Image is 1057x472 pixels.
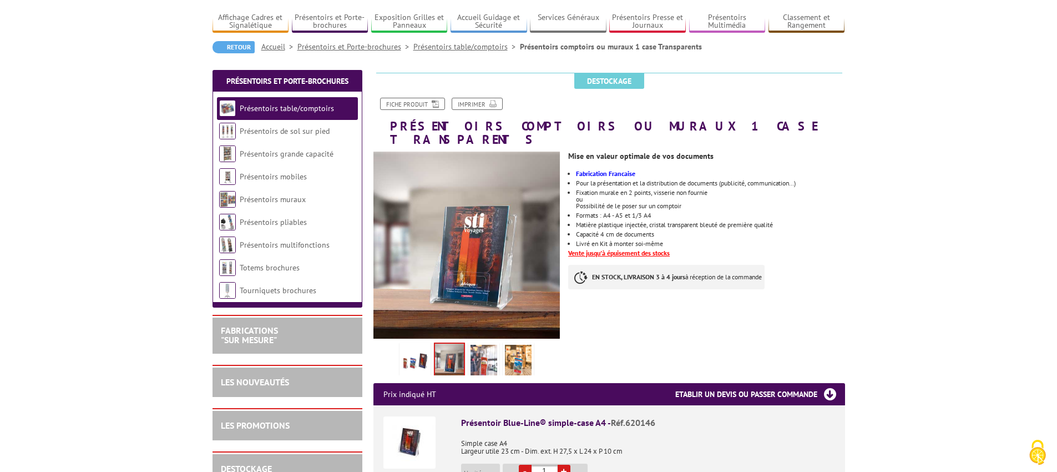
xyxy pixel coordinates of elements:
img: Totems brochures [219,259,236,276]
strong: EN STOCK, LIVRAISON 3 à 4 jours [592,273,685,281]
p: Prix indiqué HT [383,383,436,405]
a: Exposition Grilles et Panneaux [371,13,448,31]
a: Fiche produit [380,98,445,110]
a: Accueil Guidage et Sécurité [451,13,527,31]
img: Tourniquets brochures [219,282,236,299]
div: Fixation murale en 2 points, visserie non fournie [576,189,844,196]
li: Capacité 4 cm de documents [576,231,844,238]
div: Présentoir Blue-Line® simple-case A4 - [461,416,835,429]
a: Présentoirs de sol sur pied [240,126,330,136]
img: porte_brochures_comptoirs_620146.jpg [402,345,428,379]
img: Présentoirs muraux [219,191,236,208]
a: Présentoirs muraux [240,194,306,204]
p: à réception de la commande [568,265,765,289]
img: Présentoirs grande capacité [219,145,236,162]
a: Tourniquets brochures [240,285,316,295]
a: Imprimer [452,98,503,110]
img: Présentoirs table/comptoirs [219,100,236,117]
img: Présentoir Blue-Line® simple-case A4 [383,416,436,469]
img: Présentoirs mobiles [219,168,236,185]
img: 620166_presentoir_blue-line_1-3a4.jpg [471,345,497,379]
li: Livré en Kit à monter soi-même [576,240,844,247]
span: Destockage [574,73,644,89]
a: Retour [213,41,255,53]
a: LES NOUVEAUTÉS [221,376,289,388]
p: Simple case A4 Largeur utile 23 cm - Dim. ext. H 27,5 x L 24 x P 10 cm [461,432,835,455]
a: FABRICATIONS"Sur Mesure" [221,325,278,346]
a: Présentoirs pliables [240,217,307,227]
a: Présentoirs table/comptoirs [413,42,520,52]
a: Présentoirs et Porte-brochures [297,42,413,52]
a: Services Généraux [530,13,606,31]
a: Présentoirs table/comptoirs [240,103,334,113]
a: Classement et Rangement [768,13,845,31]
a: Totems brochures [240,263,300,273]
img: Présentoirs multifonctions [219,237,236,253]
a: Présentoirs Presse et Journaux [609,13,686,31]
a: Présentoirs et Porte-brochures [226,76,348,86]
li: Matière plastique injectée, cristal transparent bleuté de première qualité [576,222,844,228]
img: presentoirs_muraux_ou_comptoirs_simple_case_transparents_620146_mise_en_situation.jpg [435,344,464,378]
a: Présentoirs Multimédia [689,13,766,31]
li: Présentoirs comptoirs ou muraux 1 case Transparents [520,41,702,52]
img: Présentoirs de sol sur pied [219,123,236,139]
a: Présentoirs multifonctions [240,240,330,250]
h3: Etablir un devis ou passer commande [675,383,845,405]
span: Réf.620146 [611,417,655,428]
a: Affichage Cadres et Signalétique [213,13,289,31]
u: Vente jusqu'à épuisement des stocks [568,249,670,257]
a: Accueil [261,42,297,52]
img: presentoirs_muraux_ou_comptoirs_simple_case_transparents_620146_mise_en_situation.jpg [373,152,560,339]
a: LES PROMOTIONS [221,420,290,431]
img: 620156_presentoir_blue-line_a5.jpg [505,345,532,379]
div: ou [576,196,844,203]
a: Présentoirs mobiles [240,172,307,182]
li: Formats : A4 - A5 et 1/3 A4 [576,212,844,219]
button: Cookies (fenêtre modale) [1018,434,1057,472]
img: Cookies (fenêtre modale) [1024,439,1051,466]
strong: Mise en valeur optimale de vos documents [568,151,714,161]
font: Fabrication Francaise [576,169,635,178]
a: Présentoirs et Porte-brochures [292,13,368,31]
a: Présentoirs grande capacité [240,149,333,159]
li: Pour la présentation et la distribution de documents (publicité, communication…) [576,180,844,187]
div: Possibilité de le poser sur un comptoir [576,203,844,209]
img: Présentoirs pliables [219,214,236,230]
